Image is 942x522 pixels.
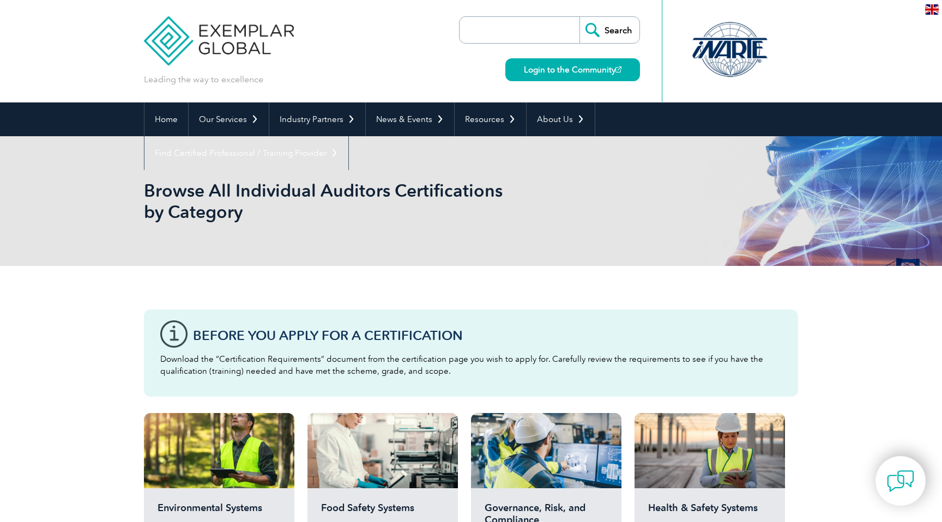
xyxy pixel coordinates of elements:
p: Download the “Certification Requirements” document from the certification page you wish to apply ... [160,353,782,377]
a: News & Events [366,102,454,136]
img: open_square.png [615,66,621,72]
img: contact-chat.png [887,468,914,495]
a: Resources [455,102,526,136]
input: Search [579,17,639,43]
h1: Browse All Individual Auditors Certifications by Category [144,180,563,222]
a: About Us [527,102,595,136]
h3: Before You Apply For a Certification [193,329,782,342]
p: Leading the way to excellence [144,74,263,86]
a: Industry Partners [269,102,365,136]
a: Login to the Community [505,58,640,81]
a: Home [144,102,188,136]
img: en [925,4,939,15]
a: Our Services [189,102,269,136]
a: Find Certified Professional / Training Provider [144,136,348,170]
